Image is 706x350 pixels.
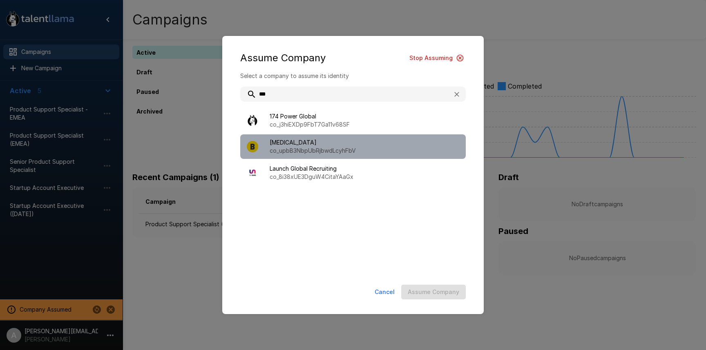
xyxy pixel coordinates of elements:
[240,51,466,66] div: Assume Company
[406,51,466,66] button: Stop Assuming
[247,167,258,178] img: Launch%20logo%20un-tagline_color-black.png
[270,138,459,147] span: [MEDICAL_DATA]
[247,115,258,126] img: llama_clean.png
[270,112,459,120] span: 174 Power Global
[371,285,398,300] button: Cancel
[247,141,258,152] img: bal_avatar.png
[240,161,466,185] div: Launch Global Recruitingco_8i38xUE3DguW4CitaYAaGx
[270,165,459,173] span: Launch Global Recruiting
[270,147,459,155] p: co_upbB3NbpUbRjbwdLcyhFbV
[270,173,459,181] p: co_8i38xUE3DguW4CitaYAaGx
[270,120,459,129] p: co_j3hiEXDp9FbT7Ga11v68SF
[240,72,466,80] p: Select a company to assume its identity
[240,108,466,133] div: 174 Power Globalco_j3hiEXDp9FbT7Ga11v68SF
[240,134,466,159] div: [MEDICAL_DATA]co_upbB3NbpUbRjbwdLcyhFbV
